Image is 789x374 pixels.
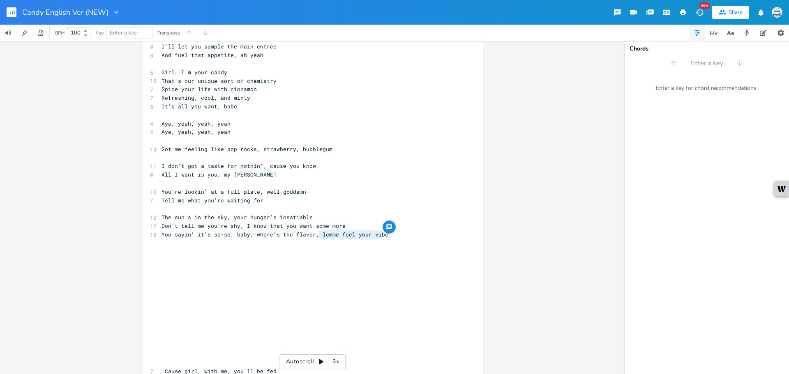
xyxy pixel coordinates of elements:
[161,213,313,221] span: The sun's in the sky, your hunger's insatiable
[699,2,710,9] div: New
[95,30,104,35] div: Key
[161,145,332,153] span: Got me feeling like pop rocks, strawberry, bubblegum
[161,171,277,178] span: All I want is you, my [PERSON_NAME]
[110,29,137,37] span: Enter a key
[161,197,263,204] span: Tell me what you're waiting for
[161,103,237,110] span: It's all you want, babe
[328,354,343,369] div: 3x
[161,43,277,50] span: I'll let you sample the main entree
[161,51,263,59] span: And fuel that appetite, ah yeah
[161,85,257,93] span: Spice your life with cinnamon
[729,9,743,16] div: Share
[161,162,316,170] span: I don't got a taste for nothin', cause you know
[55,31,65,35] div: BPM
[161,34,280,42] span: Which flavor of me peaks your taste~
[712,6,749,19] button: Share
[161,188,306,195] span: You're lookin' at a full plate, well goddamn
[157,30,180,35] div: Transpose
[22,9,109,16] span: Candy English Ver (NEW)
[161,69,227,76] span: Girl, I'm your candy
[161,222,346,229] span: Don't tell me you're shy, I know that you want some more
[625,80,789,97] div: Enter a key for chord recommendations.
[279,354,346,369] div: Autoscroll
[691,5,708,20] button: New
[161,120,231,127] span: Aye, yeah, yeah, yeah
[630,46,784,52] div: Chords
[161,128,231,135] span: Aye, yeah, yeah, yeah
[772,7,782,18] img: Sign In
[161,77,277,85] span: That's our unique sort of chemistry
[161,94,250,101] span: Refreshing, cool, and minty
[690,59,723,68] span: Enter a key
[161,231,388,238] span: You sayin' it's so-so, baby, where's the flavor, lemme feel your vibe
